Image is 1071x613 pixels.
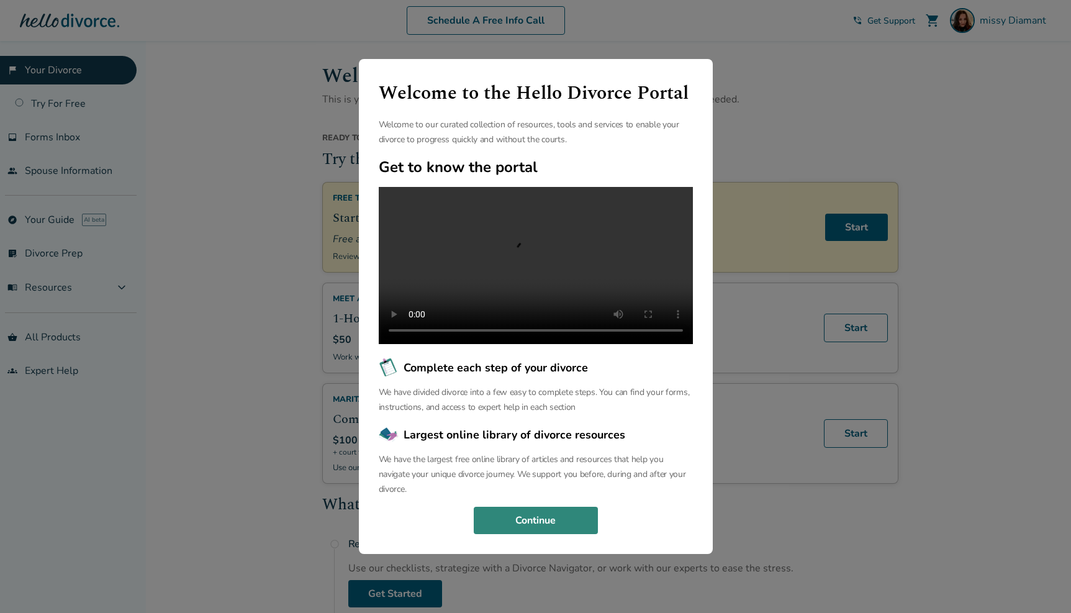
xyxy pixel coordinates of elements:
[379,79,693,107] h1: Welcome to the Hello Divorce Portal
[379,117,693,147] p: Welcome to our curated collection of resources, tools and services to enable your divorce to prog...
[474,507,598,534] button: Continue
[404,360,588,376] span: Complete each step of your divorce
[404,427,625,443] span: Largest online library of divorce resources
[379,358,399,378] img: Complete each step of your divorce
[379,385,693,415] p: We have divided divorce into a few easy to complete steps. You can find your forms, instructions,...
[379,157,693,177] h2: Get to know the portal
[1009,553,1071,613] iframe: Chat Widget
[379,452,693,497] p: We have the largest free online library of articles and resources that help you navigate your uni...
[379,425,399,445] img: Largest online library of divorce resources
